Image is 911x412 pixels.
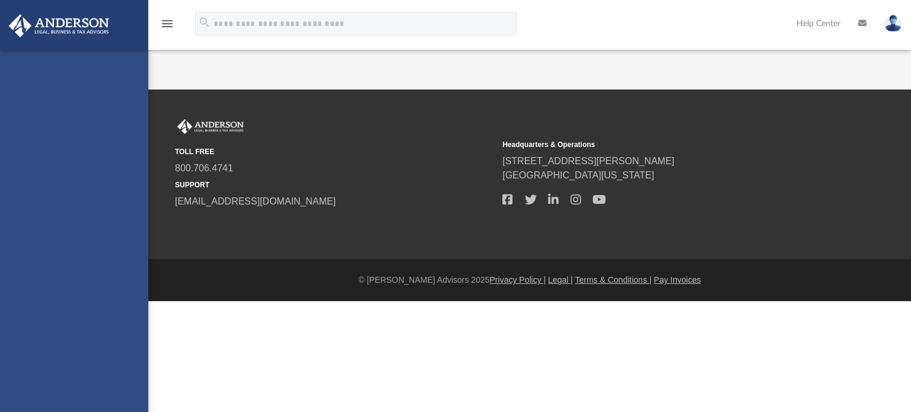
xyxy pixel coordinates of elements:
a: 800.706.4741 [175,163,233,173]
a: [GEOGRAPHIC_DATA][US_STATE] [502,170,654,180]
small: TOLL FREE [175,146,494,157]
a: menu [160,23,174,31]
a: Terms & Conditions | [575,275,652,285]
a: [STREET_ADDRESS][PERSON_NAME] [502,156,674,166]
a: Privacy Policy | [490,275,546,285]
a: Pay Invoices [654,275,700,285]
small: SUPPORT [175,180,494,190]
img: Anderson Advisors Platinum Portal [5,14,113,37]
a: [EMAIL_ADDRESS][DOMAIN_NAME] [175,196,336,206]
i: search [198,16,211,29]
div: © [PERSON_NAME] Advisors 2025 [148,274,911,286]
img: Anderson Advisors Platinum Portal [175,119,246,135]
small: Headquarters & Operations [502,139,821,150]
i: menu [160,17,174,31]
img: User Pic [884,15,902,32]
a: Legal | [548,275,573,285]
